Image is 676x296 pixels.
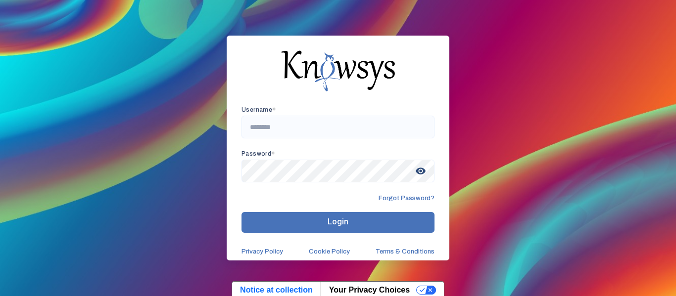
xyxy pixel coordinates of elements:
a: Privacy Policy [241,248,283,255]
a: Cookie Policy [309,248,350,255]
button: Login [241,212,435,233]
span: Login [328,217,348,226]
span: visibility [412,162,430,180]
span: Forgot Password? [379,194,435,202]
a: Terms & Conditions [376,248,435,255]
app-required-indication: Username [241,106,276,113]
img: knowsys-logo.png [281,50,395,91]
app-required-indication: Password [241,150,275,157]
